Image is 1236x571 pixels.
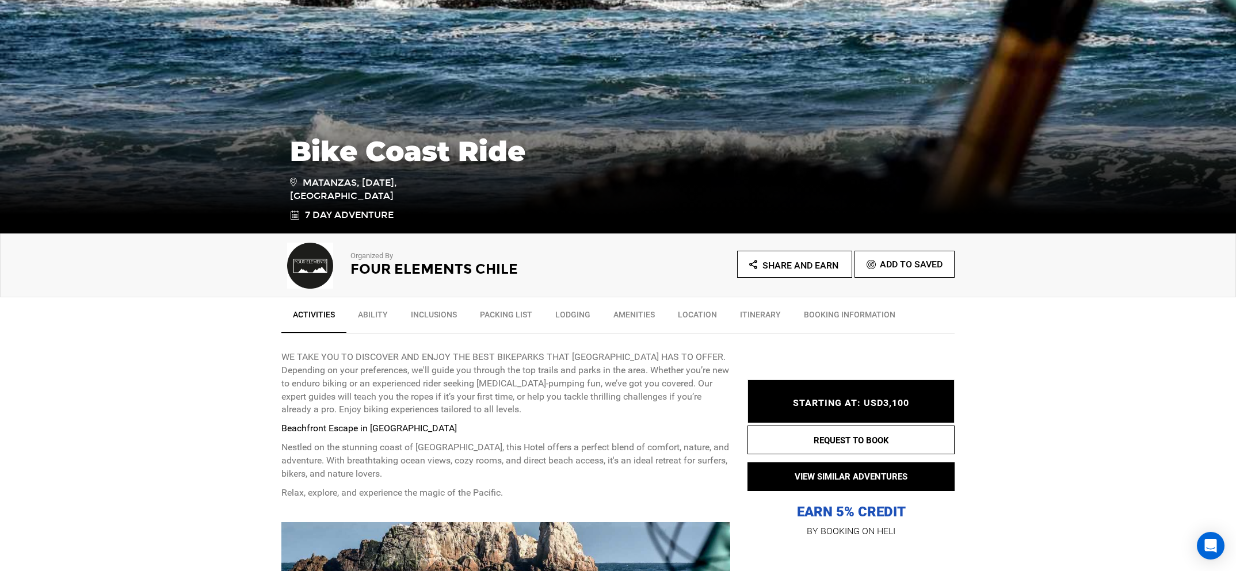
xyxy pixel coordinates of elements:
a: Lodging [544,303,602,332]
a: Location [666,303,728,332]
span: STARTING AT: USD3,100 [793,397,909,408]
span: 7 Day Adventure [305,209,394,222]
div: Open Intercom Messenger [1197,532,1224,559]
img: 6a6c105a834dbef9d4bf58bf20499d01.png [281,243,339,289]
a: Ability [346,303,399,332]
a: Amenities [602,303,666,332]
h2: Four Elements Chile [350,262,586,277]
span: Add To Saved [880,259,943,270]
p: Relax, explore, and experience the magic of the Pacific. [281,486,730,500]
a: Packing List [468,303,544,332]
span: Share and Earn [762,260,838,271]
strong: Beachfront Escape in [GEOGRAPHIC_DATA] [281,423,457,434]
p: Nestled on the stunning coast of [GEOGRAPHIC_DATA], this Hotel offers a perfect blend of comfort,... [281,441,730,481]
p: Organized By [350,251,586,262]
a: Activities [281,303,346,333]
p: WE TAKE YOU TO DISCOVER AND ENJOY THE BEST BIKEPARKS THAT [GEOGRAPHIC_DATA] HAS TO OFFER. Dependi... [281,351,730,416]
button: REQUEST TO BOOK [747,426,955,454]
a: Itinerary [728,303,792,332]
a: Inclusions [399,303,468,332]
p: EARN 5% CREDIT [747,388,955,521]
span: Matanzas, [DATE], [GEOGRAPHIC_DATA] [290,175,454,203]
h1: Bike Coast Ride [290,136,946,167]
p: BY BOOKING ON HELI [747,523,955,539]
button: VIEW SIMILAR ADVENTURES [747,462,955,491]
a: BOOKING INFORMATION [792,303,907,332]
